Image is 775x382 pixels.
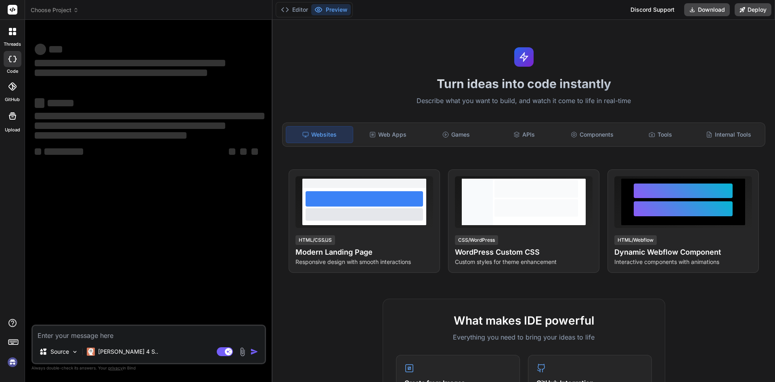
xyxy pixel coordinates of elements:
[240,148,247,155] span: ‌
[31,6,79,14] span: Choose Project
[626,3,679,16] div: Discord Support
[35,44,46,55] span: ‌
[35,98,44,108] span: ‌
[71,348,78,355] img: Pick Models
[250,348,258,356] img: icon
[295,258,433,266] p: Responsive design with smooth interactions
[396,312,652,329] h2: What makes IDE powerful
[49,46,62,53] span: ‌
[278,4,311,15] button: Editor
[44,148,83,155] span: ‌
[4,41,21,48] label: threads
[35,113,264,119] span: ‌
[614,235,657,245] div: HTML/Webflow
[491,126,557,143] div: APIs
[35,70,207,76] span: ‌
[396,332,652,342] p: Everything you need to bring your ideas to life
[7,68,18,75] label: code
[559,126,626,143] div: Components
[423,126,490,143] div: Games
[455,258,593,266] p: Custom styles for theme enhancement
[614,258,752,266] p: Interactive components with animations
[35,60,225,66] span: ‌
[355,126,421,143] div: Web Apps
[295,235,335,245] div: HTML/CSS/JS
[277,96,770,106] p: Describe what you want to build, and watch it come to life in real-time
[311,4,351,15] button: Preview
[627,126,694,143] div: Tools
[31,364,266,372] p: Always double-check its answers. Your in Bind
[5,96,20,103] label: GitHub
[229,148,235,155] span: ‌
[251,148,258,155] span: ‌
[98,348,158,356] p: [PERSON_NAME] 4 S..
[50,348,69,356] p: Source
[35,148,41,155] span: ‌
[455,235,498,245] div: CSS/WordPress
[35,132,186,139] span: ‌
[87,348,95,356] img: Claude 4 Sonnet
[455,247,593,258] h4: WordPress Custom CSS
[6,355,19,369] img: signin
[48,100,73,106] span: ‌
[614,247,752,258] h4: Dynamic Webflow Component
[695,126,762,143] div: Internal Tools
[277,76,770,91] h1: Turn ideas into code instantly
[286,126,353,143] div: Websites
[295,247,433,258] h4: Modern Landing Page
[108,365,123,370] span: privacy
[735,3,771,16] button: Deploy
[684,3,730,16] button: Download
[5,127,20,133] label: Upload
[35,122,225,129] span: ‌
[238,347,247,357] img: attachment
